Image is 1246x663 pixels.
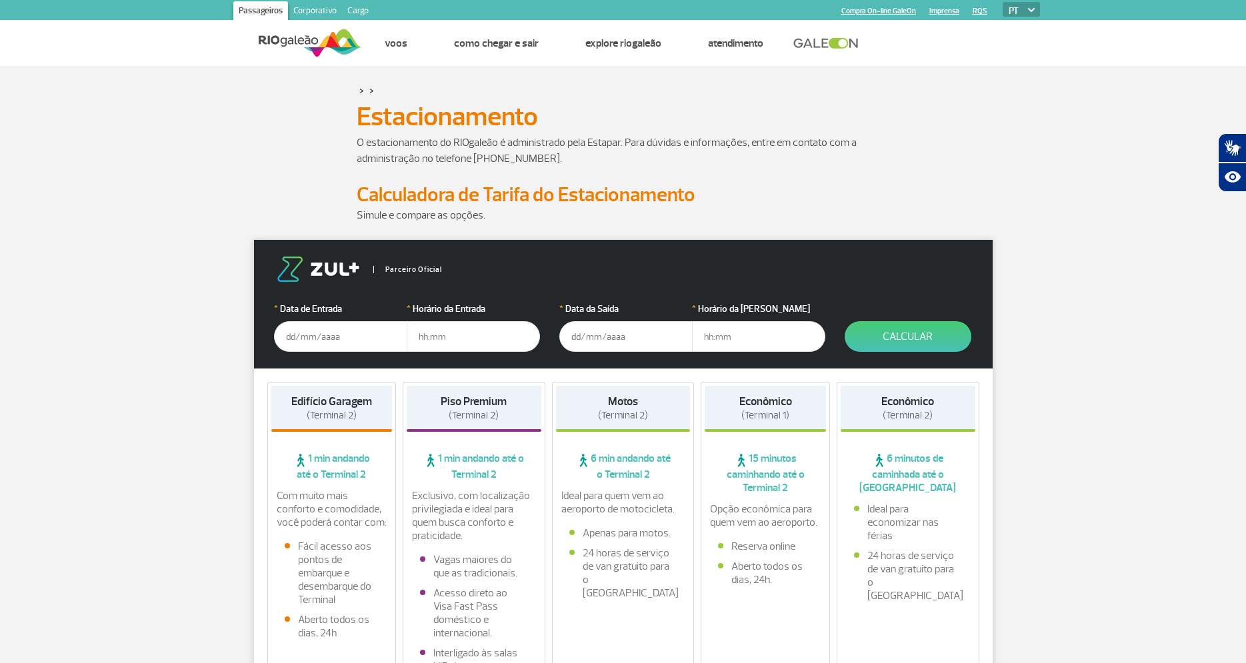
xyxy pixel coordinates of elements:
strong: Econômico [739,394,792,408]
p: Simule e compare as opções. [357,207,890,223]
p: Com muito mais conforto e comodidade, você poderá contar com: [277,489,387,529]
input: dd/mm/aaaa [559,321,693,352]
a: RQS [973,7,987,15]
strong: Piso Premium [441,394,507,408]
span: (Terminal 2) [307,409,357,422]
button: Abrir tradutor de língua de sinais. [1218,133,1246,163]
li: Vagas maiores do que as tradicionais. [420,553,528,580]
li: Acesso direto ao Visa Fast Pass doméstico e internacional. [420,586,528,640]
label: Horário da Entrada [407,302,540,316]
li: Apenas para motos. [569,526,677,540]
a: Voos [385,37,407,50]
span: 15 minutos caminhando até o Terminal 2 [705,452,826,494]
a: Cargo [342,1,374,23]
span: 1 min andando até o Terminal 2 [271,452,393,481]
li: Aberto todos os dias, 24h. [718,560,813,586]
a: Explore RIOgaleão [585,37,661,50]
a: Passageiros [233,1,288,23]
a: > [369,83,374,98]
p: Exclusivo, com localização privilegiada e ideal para quem busca conforto e praticidade. [412,489,536,542]
input: dd/mm/aaaa [274,321,407,352]
button: Abrir recursos assistivos. [1218,163,1246,192]
img: logo-zul.png [274,257,362,282]
span: 1 min andando até o Terminal 2 [407,452,541,481]
h2: Calculadora de Tarifa do Estacionamento [357,183,890,207]
strong: Motos [608,394,638,408]
span: (Terminal 2) [449,409,499,422]
strong: Edifício Garagem [291,394,372,408]
p: O estacionamento do RIOgaleão é administrado pela Estapar. Para dúvidas e informações, entre em c... [357,135,890,167]
span: (Terminal 2) [883,409,933,422]
a: Compra On-line GaleOn [841,7,916,15]
span: Parceiro Oficial [373,266,442,273]
a: Atendimento [708,37,763,50]
span: 6 min andando até o Terminal 2 [556,452,691,481]
button: Calcular [845,321,971,352]
label: Data de Entrada [274,302,407,316]
span: (Terminal 2) [598,409,648,422]
li: 24 horas de serviço de van gratuito para o [GEOGRAPHIC_DATA] [569,546,677,600]
input: hh:mm [692,321,825,352]
p: Ideal para quem vem ao aeroporto de motocicleta. [561,489,685,516]
li: 24 horas de serviço de van gratuito para o [GEOGRAPHIC_DATA] [854,549,962,602]
a: Como chegar e sair [454,37,539,50]
li: Fácil acesso aos pontos de embarque e desembarque do Terminal [285,540,379,606]
div: Plugin de acessibilidade da Hand Talk. [1218,133,1246,192]
a: Corporativo [288,1,342,23]
li: Aberto todos os dias, 24h [285,613,379,640]
h1: Estacionamento [357,105,890,128]
li: Ideal para economizar nas férias [854,502,962,542]
a: Imprensa [929,7,959,15]
input: hh:mm [407,321,540,352]
li: Reserva online [718,540,813,553]
label: Data da Saída [559,302,693,316]
strong: Econômico [881,394,934,408]
p: Opção econômica para quem vem ao aeroporto. [710,502,821,529]
label: Horário da [PERSON_NAME] [692,302,825,316]
span: (Terminal 1) [741,409,789,422]
a: > [359,83,364,98]
span: 6 minutos de caminhada até o [GEOGRAPHIC_DATA] [841,452,975,494]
